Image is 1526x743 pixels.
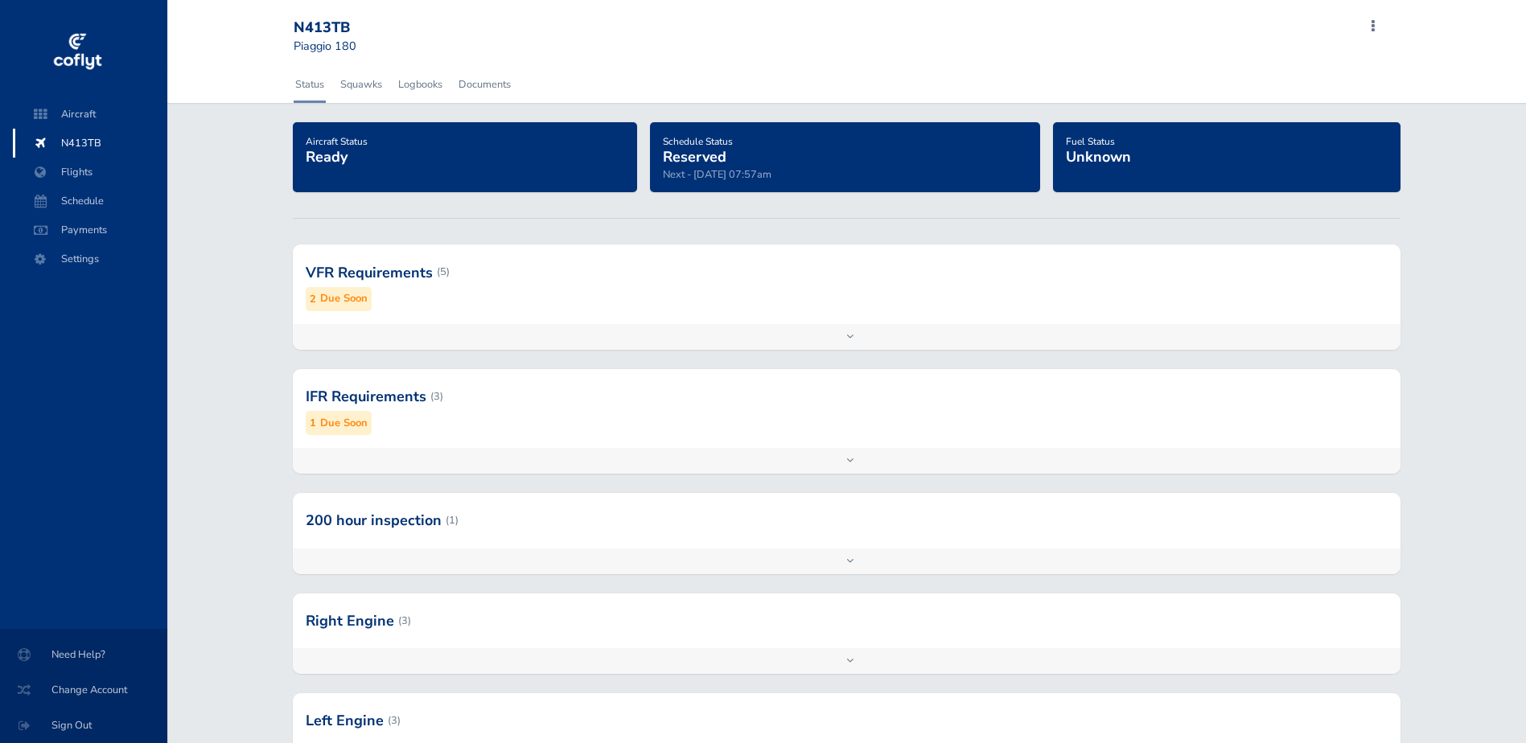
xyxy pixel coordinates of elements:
div: N413TB [294,19,409,37]
span: Flights [29,158,151,187]
span: Ready [306,147,348,166]
span: Unknown [1066,147,1131,166]
a: Status [294,67,326,102]
small: Due Soon [320,290,368,307]
a: Squawks [339,67,384,102]
span: Payments [29,216,151,244]
small: Piaggio 180 [294,38,356,54]
a: Schedule StatusReserved [663,130,733,167]
span: Change Account [19,675,148,704]
span: Reserved [663,147,726,166]
span: Fuel Status [1066,135,1115,148]
span: Need Help? [19,640,148,669]
span: Next - [DATE] 07:57am [663,167,771,182]
img: coflyt logo [51,28,104,76]
span: Schedule Status [663,135,733,148]
span: Sign Out [19,711,148,740]
small: Due Soon [320,415,368,432]
span: Settings [29,244,151,273]
span: Schedule [29,187,151,216]
a: Logbooks [397,67,444,102]
span: Aircraft Status [306,135,368,148]
span: N413TB [29,129,151,158]
a: Documents [457,67,512,102]
span: Aircraft [29,100,151,129]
